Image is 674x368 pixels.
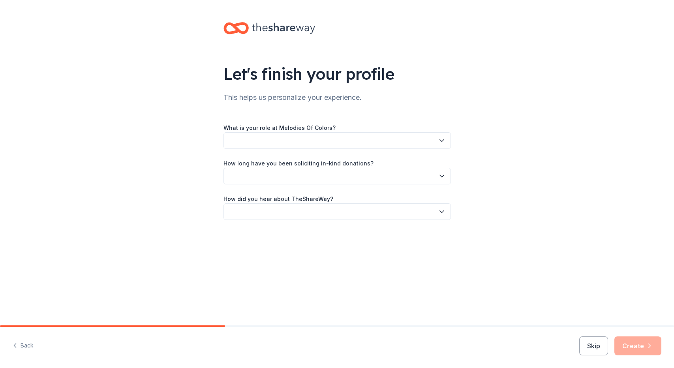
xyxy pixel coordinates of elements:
[223,63,451,85] div: Let's finish your profile
[223,124,336,132] label: What is your role at Melodies Of Colors?
[13,338,34,354] button: Back
[223,160,374,167] label: How long have you been soliciting in-kind donations?
[579,336,608,355] button: Skip
[223,195,333,203] label: How did you hear about TheShareWay?
[223,91,451,104] div: This helps us personalize your experience.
